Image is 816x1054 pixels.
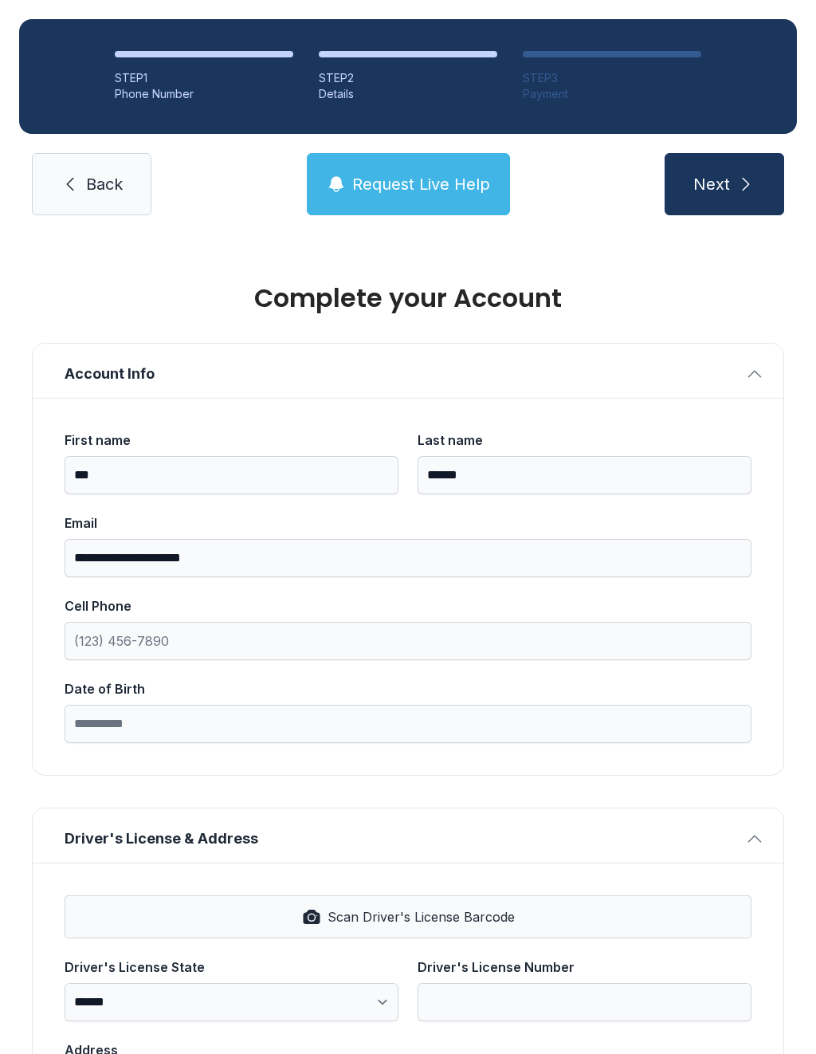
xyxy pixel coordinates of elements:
[319,70,497,86] div: STEP 2
[418,958,751,977] div: Driver's License Number
[65,456,398,494] input: First name
[86,173,123,195] span: Back
[418,456,751,494] input: Last name
[65,363,739,385] span: Account Info
[65,958,398,977] div: Driver's License State
[115,70,293,86] div: STEP 1
[65,596,751,615] div: Cell Phone
[693,173,730,195] span: Next
[65,705,751,743] input: Date of Birth
[352,173,490,195] span: Request Live Help
[33,344,783,398] button: Account Info
[65,539,751,577] input: Email
[319,86,497,102] div: Details
[32,285,784,311] h1: Complete your Account
[65,679,751,698] div: Date of Birth
[115,86,293,102] div: Phone Number
[418,431,751,450] div: Last name
[523,70,701,86] div: STEP 3
[328,907,515,926] span: Scan Driver's License Barcode
[65,431,398,450] div: First name
[65,983,398,1021] select: Driver's License State
[33,808,783,863] button: Driver's License & Address
[65,513,751,533] div: Email
[418,983,751,1021] input: Driver's License Number
[65,828,739,850] span: Driver's License & Address
[65,622,751,660] input: Cell Phone
[523,86,701,102] div: Payment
